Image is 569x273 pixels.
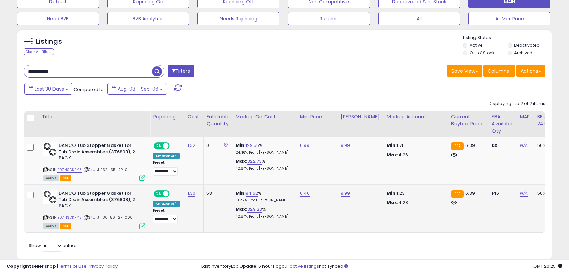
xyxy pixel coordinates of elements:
[83,215,133,220] span: | SKU: J_130_50_2P_000
[35,85,64,92] span: Last 30 Days
[107,83,167,95] button: Aug-08 - Sep-06
[206,113,230,128] div: Fulfillable Quantity
[300,113,335,120] div: Min Price
[88,263,118,269] a: Privacy Policy
[451,113,486,128] div: Current Buybox Price
[488,67,509,74] span: Columns
[154,191,163,197] span: ON
[168,65,194,77] button: Filters
[465,142,475,149] span: 6.39
[206,142,227,149] div: 0
[236,158,292,171] div: %
[57,167,82,173] a: B07NSDKRY3
[470,50,494,56] label: Out of Stock
[286,263,319,269] a: 11 active listings
[201,263,562,270] div: Last InventoryLab Update: 6 hours ago, not synced.
[42,113,147,120] div: Title
[341,142,350,149] a: 9.99
[387,190,397,196] strong: Min:
[197,12,279,25] button: Needs Repricing
[43,175,59,181] span: All listings currently available for purchase on Amazon
[43,190,145,228] div: ASIN:
[246,142,259,149] a: 129.55
[470,42,482,48] label: Active
[236,142,292,155] div: %
[43,190,57,204] img: 41OdVL9pmwL._SL40_.jpg
[43,142,145,180] div: ASIN:
[236,113,294,120] div: Markup on Cost
[520,190,528,197] a: N/A
[387,200,443,206] p: 4.28
[7,263,31,269] strong: Copyright
[58,263,87,269] a: Terms of Use
[537,142,560,149] div: 56%
[247,158,262,165] a: 322.73
[387,142,443,149] p: 1.71
[514,50,532,56] label: Archived
[59,142,141,163] b: DANCO Tub Stopper Gasket for Tub Drain Assemblies (37680B), 2 PACK
[463,35,552,41] p: Listing States:
[378,12,460,25] button: All
[300,142,310,149] a: 6.99
[24,48,54,55] div: Clear All Filters
[153,201,180,207] div: Amazon AI *
[451,142,464,150] small: FBA
[153,208,180,223] div: Preset:
[387,152,399,158] strong: Max:
[118,85,159,92] span: Aug-08 - Sep-06
[153,113,182,120] div: Repricing
[107,12,189,25] button: B2B Analytics
[451,190,464,198] small: FBA
[153,160,180,176] div: Preset:
[7,263,118,270] div: seller snap | |
[537,190,560,196] div: 56%
[341,190,350,197] a: 9.99
[520,142,528,149] a: N/A
[57,215,82,220] a: B07NSDKRY3
[288,12,370,25] button: Returns
[387,152,443,158] p: 4.26
[516,65,545,77] button: Actions
[43,142,57,156] img: 41OdVL9pmwL._SL40_.jpg
[206,190,227,196] div: 58
[154,143,163,149] span: ON
[236,158,248,164] b: Max:
[153,153,180,159] div: Amazon AI *
[387,113,445,120] div: Markup Amount
[83,167,129,172] span: | SKU: J_132_135_2P_SI
[387,190,443,196] p: 1.23
[169,143,180,149] span: OFF
[468,12,550,25] button: At Max Price
[188,190,196,197] a: 1.30
[36,37,62,46] h5: Listings
[236,166,292,171] p: 42.64% Profit [PERSON_NAME]
[236,190,246,196] b: Min:
[341,113,381,120] div: [PERSON_NAME]
[492,190,511,196] div: 146
[236,206,292,219] div: %
[236,150,292,155] p: 24.46% Profit [PERSON_NAME]
[489,101,545,107] div: Displaying 1 to 2 of 2 items
[236,214,292,219] p: 42.84% Profit [PERSON_NAME]
[60,175,71,181] span: FBA
[236,190,292,203] div: %
[236,198,292,203] p: 19.22% Profit [PERSON_NAME]
[447,65,482,77] button: Save View
[233,111,297,137] th: The percentage added to the cost of goods (COGS) that forms the calculator for Min & Max prices.
[17,12,99,25] button: Need B2B
[60,223,71,229] span: FBA
[169,191,180,197] span: OFF
[236,206,248,212] b: Max:
[483,65,515,77] button: Columns
[387,142,397,149] strong: Min:
[188,113,201,120] div: Cost
[300,190,310,197] a: 6.40
[492,113,514,135] div: FBA Available Qty
[514,42,540,48] label: Deactivated
[537,113,562,128] div: BB Share 24h.
[29,242,78,249] span: Show: entries
[465,190,475,196] span: 6.39
[24,83,72,95] button: Last 30 Days
[520,113,531,120] div: MAP
[247,206,262,213] a: 329.23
